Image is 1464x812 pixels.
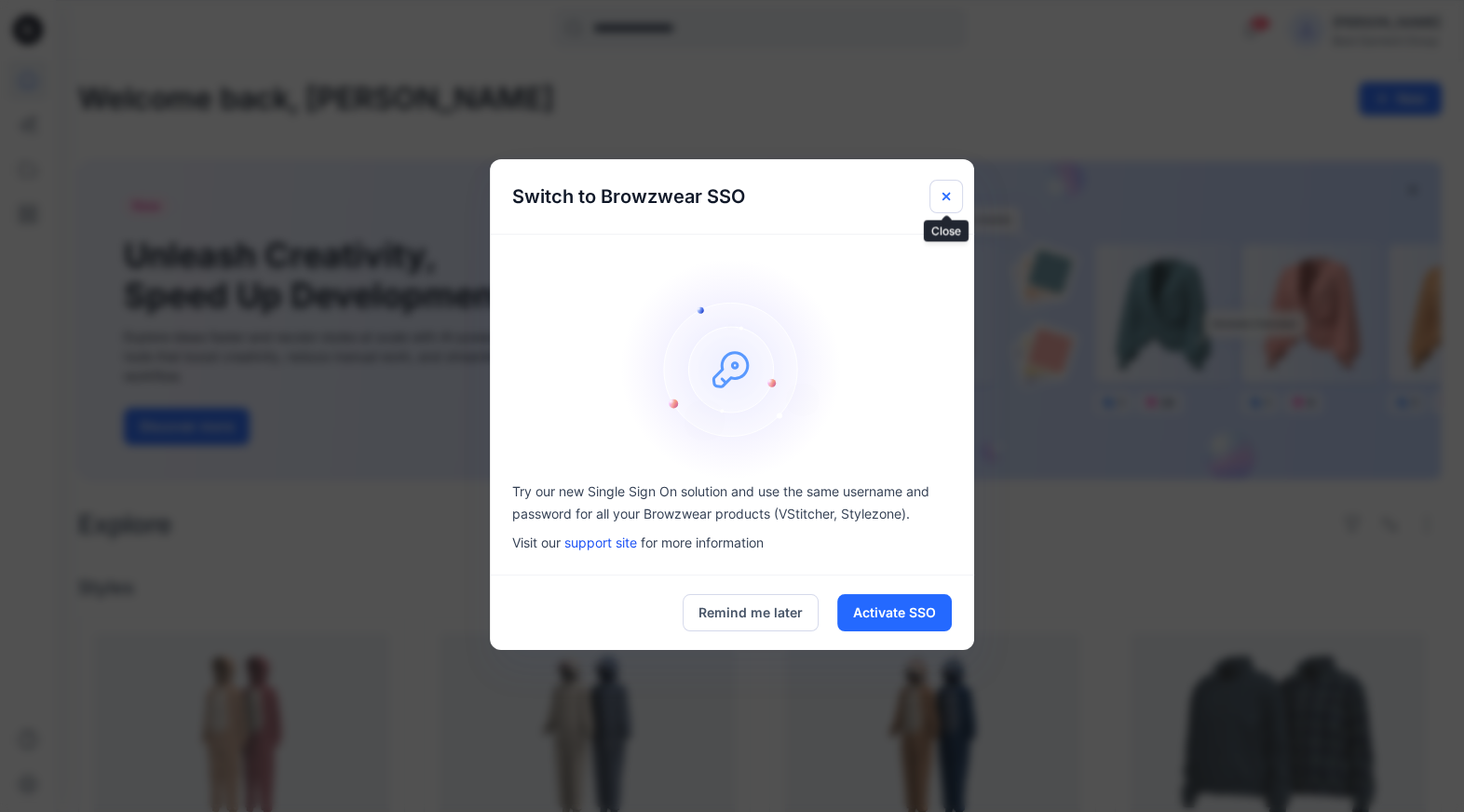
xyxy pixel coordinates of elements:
[620,257,844,480] img: onboarding-sz2.46497b1a466840e1406823e529e1e164.svg
[490,159,767,234] h5: Switch to Browzwear SSO
[512,533,952,552] p: Visit our for more information
[929,180,963,213] button: Close
[837,594,952,631] button: Activate SSO
[512,480,952,525] p: Try our new Single Sign On solution and use the same username and password for all your Browzwear...
[683,594,819,631] button: Remind me later
[564,535,637,550] a: support site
